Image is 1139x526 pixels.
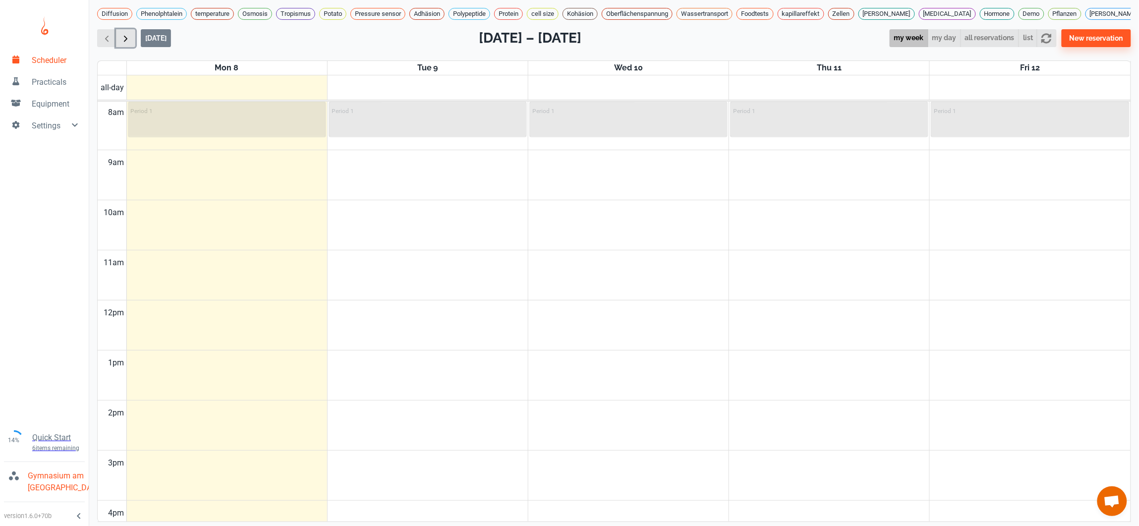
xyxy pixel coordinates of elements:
[116,29,135,48] button: Next week
[238,9,272,19] span: Osmosis
[778,8,824,20] div: kapillareffekt
[320,9,346,19] span: Potato
[213,61,241,75] a: September 8, 2025
[449,9,490,19] span: Polypeptide
[102,200,126,225] div: 10am
[319,8,346,20] div: Potato
[350,8,405,20] div: Pressure sensor
[410,9,444,19] span: Adhäsion
[733,108,755,115] p: Period 1
[495,9,522,19] span: Protein
[563,8,598,20] div: Kohäsion
[107,401,126,425] div: 2pm
[107,100,126,125] div: 8am
[602,8,673,20] div: Oberflächenspannung
[677,9,732,19] span: Wassertransport
[1062,29,1131,47] button: New reservation
[961,29,1019,48] button: all reservations
[1019,61,1042,75] a: September 12, 2025
[107,150,126,175] div: 9am
[332,108,354,115] p: Period 1
[928,29,961,48] button: my day
[1019,29,1037,48] button: list
[107,451,126,475] div: 3pm
[137,9,186,19] span: Phenolphtalein
[102,300,126,325] div: 12pm
[351,9,405,19] span: Pressure sensor
[612,61,645,75] a: September 10, 2025
[1048,8,1082,20] div: Pflanzen
[890,29,928,48] button: my week
[778,9,824,19] span: kapillareffekt
[934,108,956,115] p: Period 1
[99,82,126,94] span: all-day
[829,9,854,19] span: Zellen
[141,29,171,47] button: [DATE]
[737,8,774,20] div: Foodtests
[97,29,116,48] button: Previous week
[1019,9,1044,19] span: Demo
[107,351,126,375] div: 1pm
[1037,29,1056,48] button: refresh
[858,8,915,20] div: [PERSON_NAME]
[527,9,558,19] span: cell size
[1019,8,1044,20] div: Demo
[1049,9,1081,19] span: Pflanzen
[815,61,844,75] a: September 11, 2025
[97,8,132,20] div: Diffusion
[107,501,126,526] div: 4pm
[415,61,440,75] a: September 9, 2025
[677,8,733,20] div: Wassertransport
[602,9,672,19] span: Oberflächenspannung
[98,9,132,19] span: Diffusion
[527,8,559,20] div: cell size
[102,250,126,275] div: 11am
[563,9,597,19] span: Kohäsion
[191,8,234,20] div: temperature
[859,9,914,19] span: [PERSON_NAME]
[276,8,315,20] div: Tropismus
[479,28,581,49] h2: [DATE] – [DATE]
[238,8,272,20] div: Osmosis
[494,8,523,20] div: Protein
[919,8,976,20] div: [MEDICAL_DATA]
[980,8,1015,20] div: Hormone
[449,8,490,20] div: Polypeptide
[828,8,854,20] div: Zellen
[409,8,445,20] div: Adhäsion
[277,9,315,19] span: Tropismus
[191,9,233,19] span: temperature
[131,108,153,115] p: Period 1
[919,9,975,19] span: [MEDICAL_DATA]
[532,108,555,115] p: Period 1
[136,8,187,20] div: Phenolphtalein
[1097,486,1127,516] div: Chat öffnen
[980,9,1014,19] span: Hormone
[737,9,773,19] span: Foodtests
